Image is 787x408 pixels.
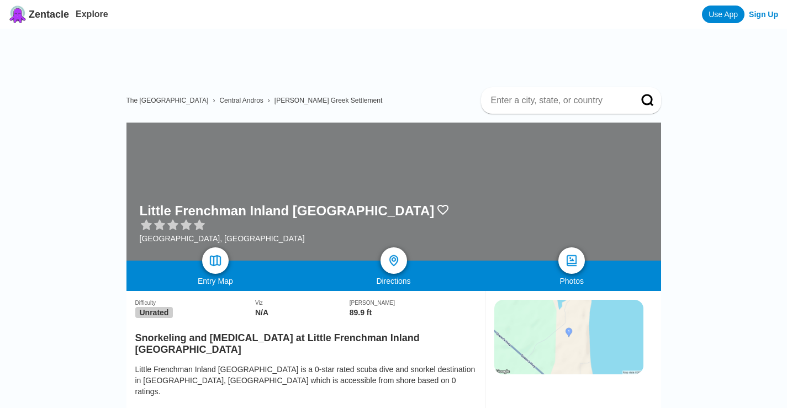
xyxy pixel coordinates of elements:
a: map [202,247,229,274]
span: › [213,97,215,104]
a: Central Andros [219,97,263,104]
a: The [GEOGRAPHIC_DATA] [126,97,209,104]
div: Photos [483,277,661,285]
a: [PERSON_NAME] Greek Settlement [274,97,382,104]
h1: Little Frenchman Inland [GEOGRAPHIC_DATA] [140,203,435,219]
span: Zentacle [29,9,69,20]
img: photos [565,254,578,267]
div: Directions [304,277,483,285]
div: 89.9 ft [350,308,476,317]
span: › [268,97,270,104]
div: Difficulty [135,300,255,306]
div: Little Frenchman Inland [GEOGRAPHIC_DATA] is a 0-star rated scuba dive and snorkel destination in... [135,364,476,397]
a: Explore [76,9,108,19]
div: [PERSON_NAME] [350,300,476,306]
img: map [209,254,222,267]
div: [GEOGRAPHIC_DATA], [GEOGRAPHIC_DATA] [140,234,450,243]
div: Viz [255,300,350,306]
a: Sign Up [749,10,778,19]
div: Entry Map [126,277,305,285]
img: staticmap [494,300,643,374]
input: Enter a city, state, or country [490,95,626,106]
a: Use App [702,6,744,23]
div: N/A [255,308,350,317]
img: Zentacle logo [9,6,27,23]
a: photos [558,247,585,274]
span: Unrated [135,307,173,318]
h2: Snorkeling and [MEDICAL_DATA] at Little Frenchman Inland [GEOGRAPHIC_DATA] [135,326,476,356]
a: Zentacle logoZentacle [9,6,69,23]
img: directions [387,254,400,267]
